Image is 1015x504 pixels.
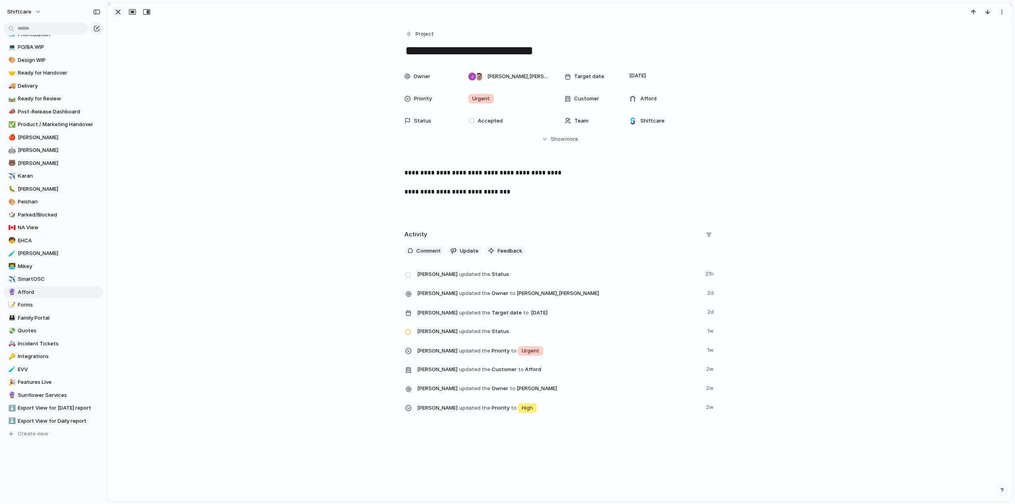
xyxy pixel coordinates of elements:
[522,404,533,412] span: High
[8,223,14,232] div: 🇨🇦
[18,121,100,128] span: Product / Marketing Handover
[4,170,103,182] a: ✈️Karan
[4,132,103,144] a: 🍎[PERSON_NAME]
[4,119,103,130] div: ✅Product / Marketing Handover
[18,69,100,77] span: Ready for Handover
[18,237,100,245] span: EHCA
[459,347,490,355] span: updated the
[7,56,15,64] button: 🎨
[472,95,490,103] span: Urgent
[7,121,15,128] button: ✅
[18,378,100,386] span: Features Live
[7,340,15,348] button: 🚑
[417,345,703,356] span: Priority
[7,172,15,180] button: ✈️
[18,249,100,257] span: [PERSON_NAME]
[4,144,103,156] a: 🤖[PERSON_NAME]
[8,94,14,103] div: 🛤️
[18,353,100,360] span: Integrations
[517,289,599,297] span: [PERSON_NAME] , [PERSON_NAME]
[18,430,48,438] span: Create view
[8,159,14,168] div: 🐻
[4,222,103,234] a: 🇨🇦NA View
[8,249,14,258] div: 🧪
[459,404,490,412] span: updated the
[18,314,100,322] span: Family Portal
[7,82,15,90] button: 🚚
[416,30,434,38] span: Project
[404,246,444,256] button: Comment
[459,385,490,393] span: updated the
[18,43,100,51] span: PO/BA WIP
[7,288,15,296] button: 🔮
[417,328,458,335] span: [PERSON_NAME]
[8,275,14,284] div: ✈️
[417,270,458,278] span: [PERSON_NAME]
[8,81,14,90] div: 🚚
[7,275,15,283] button: ✈️
[522,347,539,355] span: Urgent
[18,134,100,142] span: [PERSON_NAME]
[416,247,441,255] span: Comment
[7,146,15,154] button: 🤖
[7,314,15,322] button: 👪
[4,235,103,247] div: 🧒EHCA
[7,237,15,245] button: 🧒
[459,328,490,335] span: updated the
[18,391,100,399] span: Sunflower Services
[4,415,103,427] a: ⬇️Export View for Daily report
[18,327,100,335] span: Quotes
[414,117,431,125] span: Status
[4,338,103,350] a: 🚑Incident Tickets
[414,73,430,80] span: Owner
[417,404,458,412] span: [PERSON_NAME]
[7,185,15,193] button: 🐛
[511,404,517,412] span: to
[8,416,14,425] div: ⬇️
[18,56,100,64] span: Design WIP
[7,108,15,116] button: 📣
[4,41,103,53] a: 💻PO/BA WIP
[8,120,14,129] div: ✅
[18,288,100,296] span: Afford
[18,108,100,116] span: Post-Release Dashboard
[7,378,15,386] button: 🎉
[4,325,103,337] a: 💸Quotes
[4,93,103,105] a: 🛤️Ready for Review
[8,107,14,116] div: 📣
[7,134,15,142] button: 🍎
[8,133,14,142] div: 🍎
[18,146,100,154] span: [PERSON_NAME]
[7,353,15,360] button: 🔑
[4,261,103,272] a: 👨‍💻Mikey
[4,106,103,118] div: 📣Post-Release Dashboard
[7,249,15,257] button: 🧪
[8,339,14,348] div: 🚑
[707,326,715,335] span: 1w
[18,404,100,412] span: Export View for [DATE] report
[7,43,15,51] button: 💻
[4,157,103,169] a: 🐻[PERSON_NAME]
[7,224,15,232] button: 🇨🇦
[4,183,103,195] div: 🐛[PERSON_NAME]
[4,209,103,221] div: 🎲Parked/Blocked
[525,366,541,374] span: Afford
[459,309,490,317] span: updated the
[4,273,103,285] div: ✈️SmartOSC
[18,340,100,348] span: Incident Tickets
[706,402,715,411] span: 2w
[4,196,103,208] a: 🎨Peishan
[4,364,103,376] a: 🧪EVV
[459,366,490,374] span: updated the
[18,185,100,193] span: [PERSON_NAME]
[8,404,14,413] div: ⬇️
[459,289,490,297] span: updated the
[18,417,100,425] span: Export View for Daily report
[511,347,517,355] span: to
[706,364,715,373] span: 2w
